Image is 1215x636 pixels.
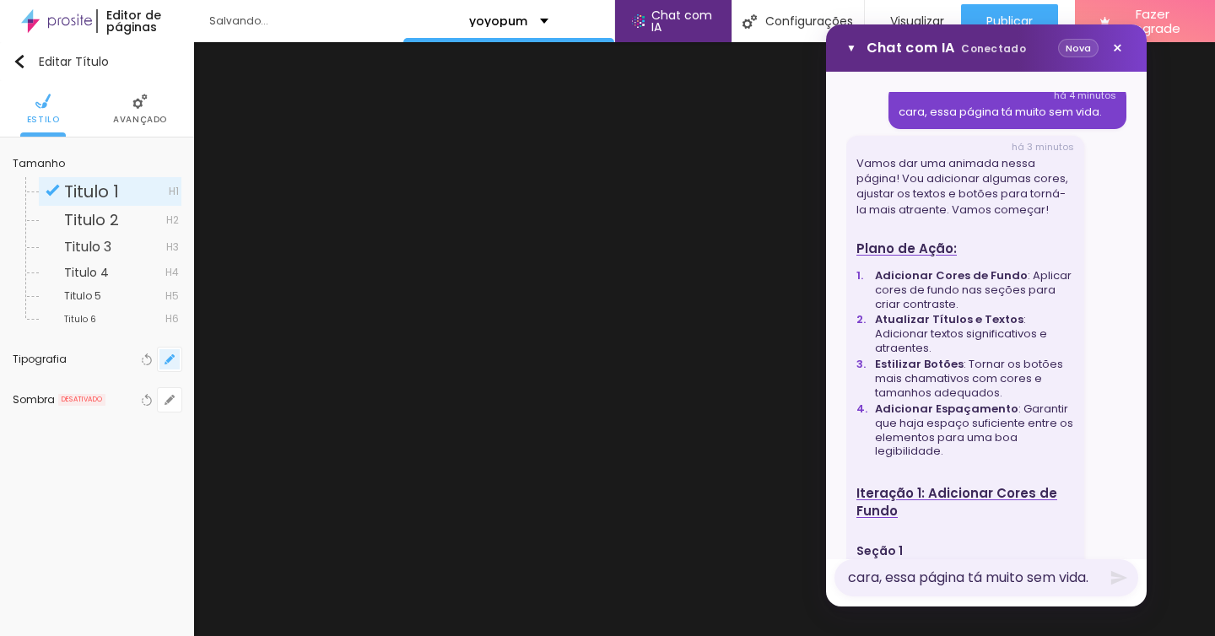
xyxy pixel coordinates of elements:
li: : Tornar os botões mais chamativos com cores e tamanhos adequados. [870,358,1074,401]
span: Titulo 4 [64,264,109,281]
button: Nova [1058,39,1099,58]
li: : Garantir que haja espaço suficiente entre os elementos para uma boa legibilidade. [870,402,1074,460]
strong: Atualizar Títulos e Textos [875,311,1023,327]
div: Editor de páginas [96,9,193,33]
img: Icone [132,94,148,109]
button: × [1105,36,1130,60]
p: yoyopum [469,15,527,27]
span: H6 [165,314,179,324]
span: DESATIVADO [58,394,105,406]
div: Vamos dar uma animada nessa página! Vou adicionar algumas cores, ajustar os textos e botões para ... [856,156,1074,218]
span: Fazer Upgrade [1116,7,1190,36]
img: Icone [13,55,26,68]
span: Titulo 6 [64,313,96,326]
div: Tamanho [13,159,181,169]
span: Visualizar [890,14,944,28]
span: Titulo 2 [64,209,119,230]
span: H1 [169,186,179,197]
li: : Adicionar textos significativos e atraentes. [870,313,1074,356]
span: H5 [165,291,179,301]
div: Salvando... [209,16,403,26]
span: há 3 minutos [1012,140,1074,154]
span: há 4 minutos [1054,89,1116,102]
span: Conectado [961,41,1026,56]
span: Titulo 5 [64,288,101,303]
span: Chat com IA [651,9,715,33]
img: Icone [35,94,51,109]
span: H2 [166,215,179,225]
div: Seção 1 [856,543,1074,560]
div: Editar Título [13,55,109,68]
button: Visualizar [865,4,961,38]
div: Sombra [13,395,55,405]
strong: Estilizar Botões [875,356,964,372]
button: Publicar [961,4,1058,38]
span: Titulo 1 [64,180,119,203]
span: Estilo [27,116,60,124]
div: Plano de Ação: [856,240,1074,257]
img: Icone [46,183,60,197]
button: Enviar mensagem [1110,569,1128,587]
div: Tipografia [13,354,138,364]
strong: Adicionar Cores de Fundo [875,267,1028,283]
span: H3 [166,242,179,252]
span: Chat com IA [867,41,1026,55]
iframe: Editor [194,42,1215,636]
strong: Adicionar Espaçamento [875,401,1018,417]
img: Icone [742,14,757,29]
img: AI [632,14,644,28]
li: : Aplicar cores de fundo nas seções para criar contraste. [870,269,1074,312]
span: Titulo 3 [64,237,111,256]
span: Publicar [986,14,1033,28]
span: Avançado [113,116,167,124]
textarea: Mensagem [834,559,1138,596]
div: Iteração 1: Adicionar Cores de Fundo [856,484,1074,520]
span: H4 [165,267,179,278]
div: cara, essa página tá muito sem vida. [899,105,1116,120]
